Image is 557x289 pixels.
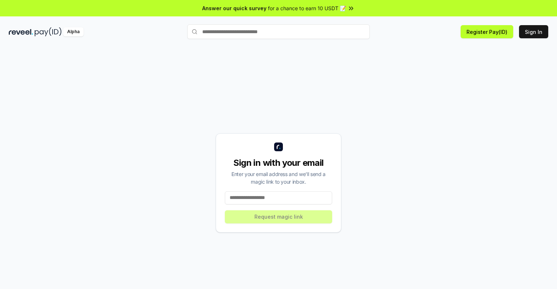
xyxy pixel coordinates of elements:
div: Enter your email address and we’ll send a magic link to your inbox. [225,170,332,185]
span: for a chance to earn 10 USDT 📝 [268,4,346,12]
div: Alpha [63,27,84,36]
button: Sign In [519,25,548,38]
img: logo_small [274,142,283,151]
div: Sign in with your email [225,157,332,169]
img: pay_id [35,27,62,36]
img: reveel_dark [9,27,33,36]
button: Register Pay(ID) [461,25,513,38]
span: Answer our quick survey [202,4,266,12]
